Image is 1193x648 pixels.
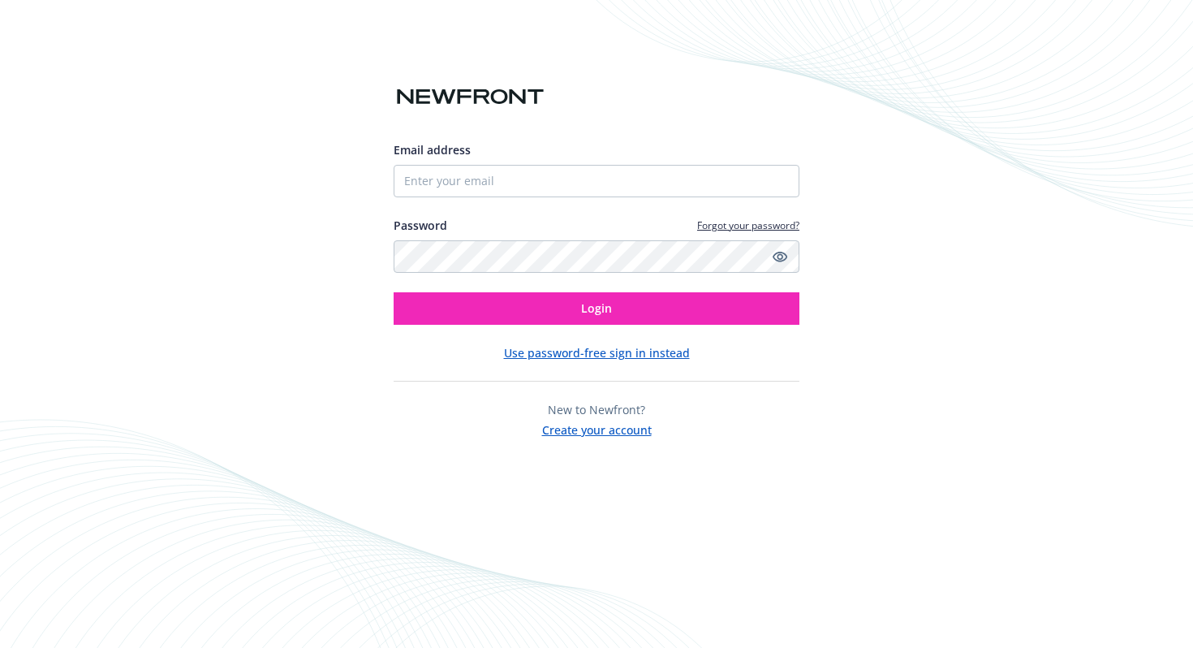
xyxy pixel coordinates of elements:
[581,300,612,316] span: Login
[542,418,652,438] button: Create your account
[504,344,690,361] button: Use password-free sign in instead
[394,240,799,273] input: Enter your password
[394,217,447,234] label: Password
[770,247,790,266] a: Show password
[548,402,645,417] span: New to Newfront?
[394,83,547,111] img: Newfront logo
[394,165,799,197] input: Enter your email
[394,142,471,158] span: Email address
[394,292,799,325] button: Login
[697,218,799,232] a: Forgot your password?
